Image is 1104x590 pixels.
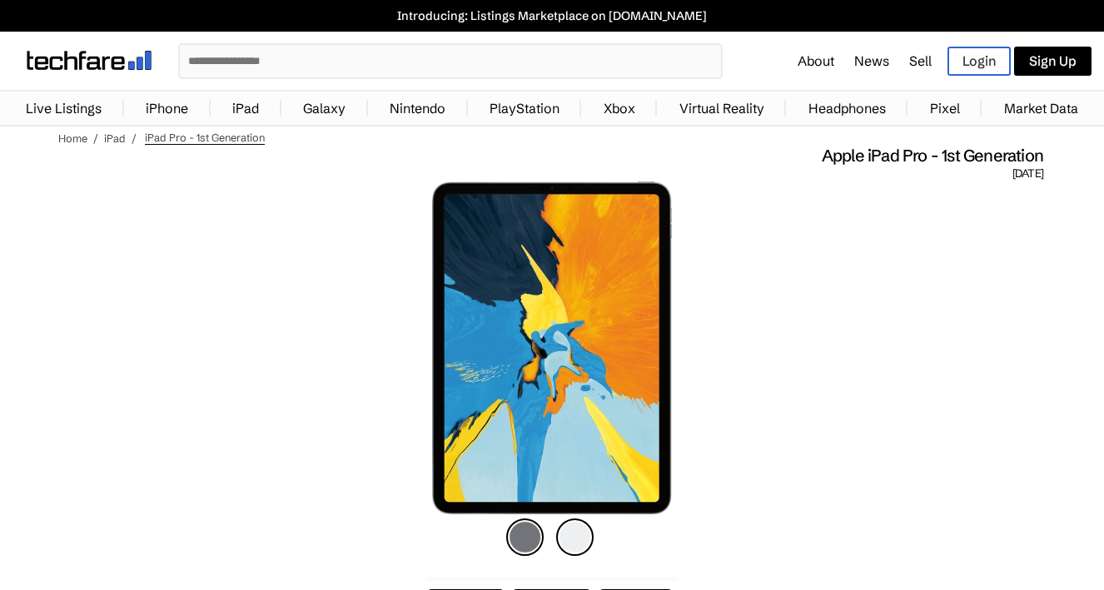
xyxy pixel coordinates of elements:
a: Home [58,131,87,145]
a: iPhone [137,92,196,125]
span: / [93,131,98,145]
a: Nintendo [381,92,454,125]
a: Live Listings [17,92,110,125]
a: iPad [104,131,126,145]
a: Pixel [922,92,968,125]
span: / [132,131,137,145]
span: Apple iPad Pro - 1st Generation [822,145,1043,166]
span: iPad Pro - 1st Generation [145,131,265,145]
a: Introducing: Listings Marketplace on [DOMAIN_NAME] [8,8,1096,23]
a: iPad [224,92,267,125]
span: [DATE] [1012,166,1043,181]
img: iPad Pro (1st Generation) [432,181,672,514]
a: Galaxy [295,92,354,125]
a: Sell [909,52,932,69]
img: techfare logo [27,51,152,70]
a: Virtual Reality [671,92,773,125]
a: PlayStation [481,92,568,125]
a: Headphones [800,92,894,125]
img: silver-icon [556,518,594,556]
a: Sign Up [1014,47,1092,76]
a: Xbox [595,92,644,125]
a: Market Data [996,92,1087,125]
a: Login [947,47,1011,76]
a: About [798,52,834,69]
img: space-gray-icon [506,518,544,556]
a: News [854,52,889,69]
